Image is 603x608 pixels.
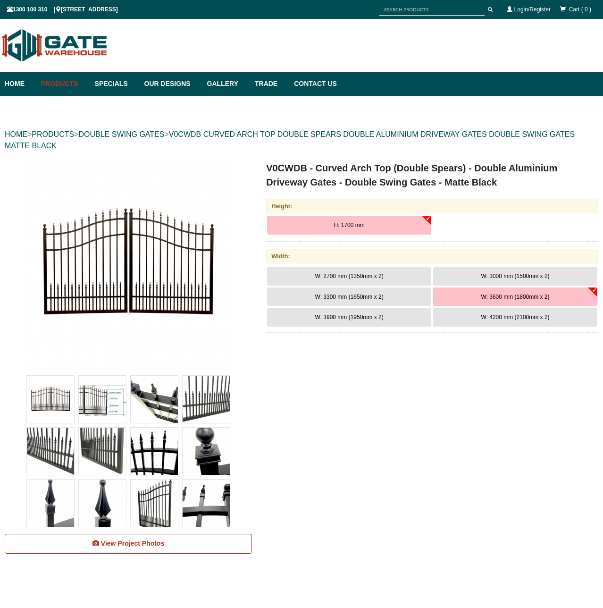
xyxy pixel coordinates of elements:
button: W: 4200 mm (2100mm x 2) [433,308,597,327]
img: V0CWDB - Curved Arch Top (Double Spears) - Double Aluminium Driveway Gates - Double Swing Gates -... [27,376,74,423]
a: Products [36,72,90,96]
div: > > > [5,119,598,161]
span: Cart ( 0 ) [569,6,591,13]
span: 1300 100 310 | [STREET_ADDRESS] [7,6,118,13]
a: DOUBLE SWING GATES [78,130,164,138]
div: Height: [266,199,598,213]
button: W: 3900 mm (1950mm x 2) [267,308,431,327]
h1: V0CWDB - Curved Arch Top (Double Spears) - Double Aluminium Driveway Gates - Double Swing Gates -... [266,161,598,189]
a: Our Designs [140,72,202,96]
a: Gallery [202,72,250,96]
a: V0CWDB CURVED ARCH TOP DOUBLE SPEARS DOUBLE ALUMINIUM DRIVEWAY GATES DOUBLE SWING GATES MATTE BLACK [5,130,575,150]
button: W: 3000 mm (1500mm x 2) [433,267,597,286]
div: Width: [266,249,598,263]
img: V0CWDB - Curved Arch Top (Double Spears) - Double Aluminium Driveway Gates - Double Swing Gates -... [27,480,74,527]
span: H: 1700 mm [334,222,364,228]
span: W: 3900 mm (1950mm x 2) [315,314,384,321]
img: V0CWDB - Curved Arch Top (Double Spears) - Double Aluminium Driveway Gates - Double Swing Gates -... [183,376,230,423]
span: View Project Photos [101,540,164,547]
a: Specials [90,72,140,96]
button: W: 2700 mm (1350mm x 2) [267,267,431,286]
img: V0CWDB - Curved Arch Top (Double Spears) - Double Aluminium Driveway Gates - Double Swing Gates -... [131,428,178,475]
a: V0CWDB - Curved Arch Top (Double Spears) - Double Aluminium Driveway Gates - Double Swing Gates -... [6,161,251,369]
span: W: 4200 mm (2100mm x 2) [481,314,549,321]
span: W: 3000 mm (1500mm x 2) [481,273,549,279]
img: V0CWDB - Curved Arch Top (Double Spears) - Double Aluminium Driveway Gates - Double Swing Gates -... [131,480,178,527]
a: Home [5,72,36,96]
button: W: 3600 mm (1800mm x 2) [433,287,597,306]
img: V0CWDB - Curved Arch Top (Double Spears) - Double Aluminium Driveway Gates - Double Swing Gates -... [27,428,74,475]
img: V0CWDB - Curved Arch Top (Double Spears) - Double Aluminium Driveway Gates - Double Swing Gates -... [183,480,230,527]
img: V0CWDB - Curved Arch Top (Double Spears) - Double Aluminium Driveway Gates - Double Swing Gates -... [131,376,178,423]
a: Login/Register [514,6,551,13]
img: V0CWDB - Curved Arch Top (Double Spears) - Double Aluminium Driveway Gates - Double Swing Gates -... [25,161,232,369]
button: H: 1700 mm [267,216,431,235]
a: Contact Us [289,72,337,96]
img: V0CWDB - Curved Arch Top (Double Spears) - Double Aluminium Driveway Gates - Double Swing Gates -... [79,376,126,423]
span: W: 2700 mm (1350mm x 2) [315,273,384,279]
span: W: 3600 mm (1800mm x 2) [481,294,549,300]
img: V0CWDB - Curved Arch Top (Double Spears) - Double Aluminium Driveway Gates - Double Swing Gates -... [79,480,126,527]
a: Trade [250,72,289,96]
a: View Project Photos [5,534,252,554]
input: SEARCH PRODUCTS [379,4,485,16]
img: V0CWDB - Curved Arch Top (Double Spears) - Double Aluminium Driveway Gates - Double Swing Gates -... [183,428,230,475]
a: HOME [5,130,27,138]
a: PRODUCTS [32,130,74,138]
button: W: 3300 mm (1650mm x 2) [267,287,431,306]
span: W: 3300 mm (1650mm x 2) [315,294,384,300]
img: V0CWDB - Curved Arch Top (Double Spears) - Double Aluminium Driveway Gates - Double Swing Gates -... [79,428,126,475]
